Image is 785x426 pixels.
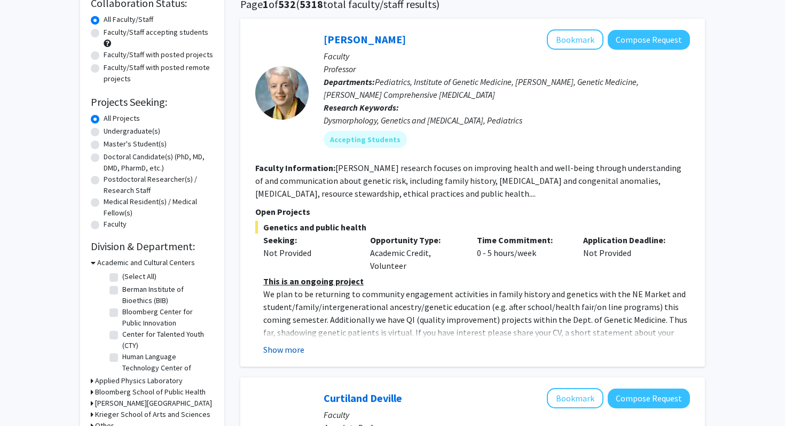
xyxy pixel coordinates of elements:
[104,113,140,124] label: All Projects
[324,50,690,63] p: Faculty
[8,378,45,418] iframe: Chat
[324,33,406,46] a: [PERSON_NAME]
[104,196,214,219] label: Medical Resident(s) / Medical Fellow(s)
[583,234,674,246] p: Application Deadline:
[95,375,183,386] h3: Applied Physics Laboratory
[122,271,156,282] label: (Select All)
[324,76,639,100] span: Pediatrics, Institute of Genetic Medicine, [PERSON_NAME], Genetic Medicine, [PERSON_NAME] Compreh...
[91,96,214,109] h2: Projects Seeking:
[255,162,335,173] b: Faculty Information:
[370,234,461,246] p: Opportunity Type:
[324,408,690,421] p: Faculty
[104,219,127,230] label: Faculty
[91,240,214,253] h2: Division & Department:
[255,162,681,199] fg-read-more: [PERSON_NAME] research focuses on improving health and well-being through understanding of and co...
[324,63,690,75] p: Professor
[263,276,364,286] u: This is an ongoing project
[122,284,211,306] label: Berman Institute of Bioethics (BIB)
[608,389,690,408] button: Compose Request to Curtiland Deville
[104,14,153,25] label: All Faculty/Staff
[477,234,568,246] p: Time Commitment:
[104,49,213,60] label: Faculty/Staff with posted projects
[255,221,690,234] span: Genetics and public health
[104,138,167,150] label: Master's Student(s)
[263,343,304,356] button: Show more
[324,76,375,87] b: Departments:
[263,246,354,259] div: Not Provided
[104,151,214,174] label: Doctoral Candidate(s) (PhD, MD, DMD, PharmD, etc.)
[469,234,576,272] div: 0 - 5 hours/week
[547,29,603,50] button: Add Joann Bodurtha to Bookmarks
[608,30,690,50] button: Compose Request to Joann Bodurtha
[324,102,399,113] b: Research Keywords:
[547,388,603,408] button: Add Curtiland Deville to Bookmarks
[95,409,210,420] h3: Krieger School of Arts and Sciences
[104,174,214,196] label: Postdoctoral Researcher(s) / Research Staff
[122,329,211,351] label: Center for Talented Youth (CTY)
[263,234,354,246] p: Seeking:
[575,234,682,272] div: Not Provided
[95,386,206,398] h3: Bloomberg School of Public Health
[362,234,469,272] div: Academic Credit, Volunteer
[104,126,160,137] label: Undergraduate(s)
[104,27,208,38] label: Faculty/Staff accepting students
[324,391,402,405] a: Curtiland Deville
[122,351,211,385] label: Human Language Technology Center of Excellence (HLTCOE)
[263,288,690,365] p: We plan to be returning to community engagement activities in family history and genetics with th...
[255,205,690,218] p: Open Projects
[95,398,212,409] h3: [PERSON_NAME][GEOGRAPHIC_DATA]
[122,306,211,329] label: Bloomberg Center for Public Innovation
[324,114,690,127] div: Dysmorphology, Genetics and [MEDICAL_DATA], Pediatrics
[104,62,214,84] label: Faculty/Staff with posted remote projects
[97,257,195,268] h3: Academic and Cultural Centers
[324,131,407,148] mat-chip: Accepting Students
